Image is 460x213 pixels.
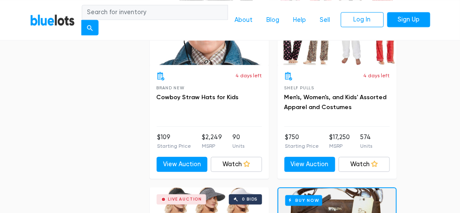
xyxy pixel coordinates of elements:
li: $17,250 [330,133,350,150]
p: MSRP [202,142,222,150]
div: 0 bids [242,197,258,201]
a: Sell [313,12,337,28]
p: Units [361,142,373,150]
a: BlueLots [30,14,75,26]
h6: Buy Now [285,195,323,206]
a: About [228,12,260,28]
p: MSRP [330,142,350,150]
li: $109 [157,133,191,150]
input: Search for inventory [82,5,228,20]
a: Men's, Women's, and Kids' Assorted Apparel and Costumes [284,94,387,111]
span: Shelf Pulls [284,85,315,90]
li: $2,249 [202,133,222,150]
li: $750 [285,133,319,150]
div: Live Auction [168,197,202,201]
p: Starting Price [157,142,191,150]
p: Units [233,142,245,150]
a: Help [287,12,313,28]
a: Cowboy Straw Hats for Kids [157,94,239,101]
li: 574 [361,133,373,150]
p: 4 days left [236,72,262,79]
a: Watch [339,157,390,172]
p: Starting Price [285,142,319,150]
a: View Auction [157,157,208,172]
li: 90 [233,133,245,150]
a: Log In [341,12,384,27]
a: Sign Up [387,12,430,27]
a: View Auction [284,157,336,172]
a: Watch [211,157,262,172]
p: 4 days left [364,72,390,79]
span: Brand New [157,85,185,90]
a: Blog [260,12,287,28]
